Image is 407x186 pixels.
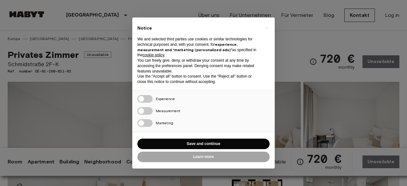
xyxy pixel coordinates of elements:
a: cookie policy [143,53,164,57]
p: Use the “Accept all” button to consent. Use the “Reject all” button or close this notice to conti... [137,74,259,85]
button: Learn more [137,152,270,162]
span: × [266,24,268,31]
strong: experience, measurement and “marketing (personalized ads)” [137,42,238,52]
p: We and selected third parties use cookies or similar technologies for technical purposes and, wit... [137,37,259,58]
span: Experience [156,96,175,101]
h2: Notice [137,25,259,31]
button: Close this notice [261,23,272,33]
span: Marketing [156,121,173,125]
span: Measurement [156,108,180,113]
p: You can freely give, deny, or withdraw your consent at any time by accessing the preferences pane... [137,58,259,74]
button: Save and continue [137,139,270,149]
